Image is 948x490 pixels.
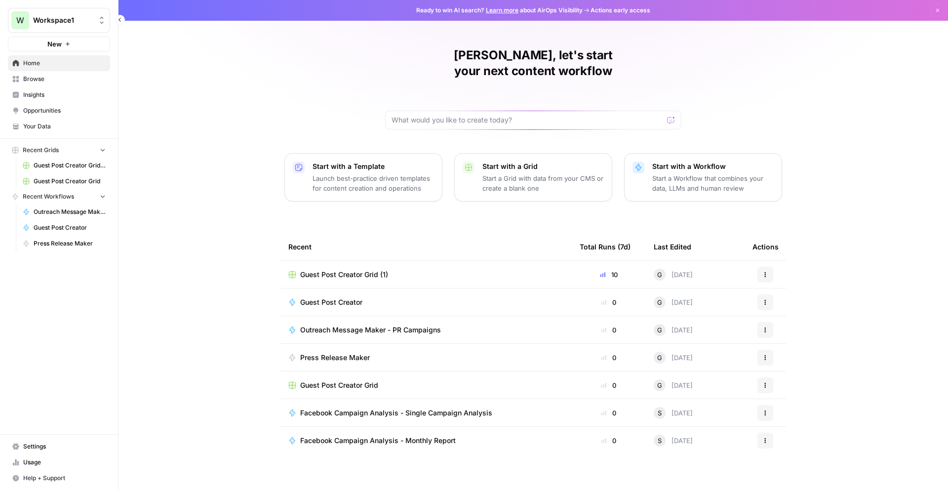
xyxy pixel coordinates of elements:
[752,233,779,260] div: Actions
[34,207,106,216] span: Outreach Message Maker - PR Campaigns
[652,173,774,193] p: Start a Workflow that combines your data, LLMs and human review
[654,324,693,336] div: [DATE]
[18,204,110,220] a: Outreach Message Maker - PR Campaigns
[288,270,564,280] a: Guest Post Creator Grid (1)
[392,115,663,125] input: What would you like to create today?
[300,408,492,418] span: Facebook Campaign Analysis - Single Campaign Analysis
[288,353,564,363] a: Press Release Maker
[486,6,518,14] a: Learn more
[18,220,110,236] a: Guest Post Creator
[23,474,106,483] span: Help + Support
[288,325,564,335] a: Outreach Message Maker - PR Campaigns
[23,59,106,68] span: Home
[654,296,693,308] div: [DATE]
[8,87,110,103] a: Insights
[654,379,693,391] div: [DATE]
[580,325,638,335] div: 0
[591,6,650,15] span: Actions early access
[300,380,378,390] span: Guest Post Creator Grid
[23,192,74,201] span: Recent Workflows
[482,162,604,171] p: Start with a Grid
[8,119,110,134] a: Your Data
[8,189,110,204] button: Recent Workflows
[23,458,106,467] span: Usage
[288,233,564,260] div: Recent
[23,146,59,155] span: Recent Grids
[16,14,24,26] span: W
[300,297,362,307] span: Guest Post Creator
[580,270,638,280] div: 10
[23,442,106,451] span: Settings
[657,297,662,307] span: G
[313,173,434,193] p: Launch best-practice driven templates for content creation and operations
[34,177,106,186] span: Guest Post Creator Grid
[34,223,106,232] span: Guest Post Creator
[8,103,110,119] a: Opportunities
[652,162,774,171] p: Start with a Workflow
[23,75,106,83] span: Browse
[657,325,662,335] span: G
[8,439,110,454] a: Settings
[580,380,638,390] div: 0
[284,153,442,202] button: Start with a TemplateLaunch best-practice driven templates for content creation and operations
[416,6,583,15] span: Ready to win AI search? about AirOps Visibility
[300,270,388,280] span: Guest Post Creator Grid (1)
[288,436,564,446] a: Facebook Campaign Analysis - Monthly Report
[288,380,564,390] a: Guest Post Creator Grid
[580,233,631,260] div: Total Runs (7d)
[34,239,106,248] span: Press Release Maker
[288,408,564,418] a: Facebook Campaign Analysis - Single Campaign Analysis
[8,55,110,71] a: Home
[482,173,604,193] p: Start a Grid with data from your CMS or create a blank one
[658,436,662,446] span: S
[8,8,110,33] button: Workspace: Workspace1
[657,380,662,390] span: G
[8,71,110,87] a: Browse
[580,353,638,363] div: 0
[654,407,693,419] div: [DATE]
[18,236,110,251] a: Press Release Maker
[8,470,110,486] button: Help + Support
[580,436,638,446] div: 0
[654,352,693,364] div: [DATE]
[658,408,662,418] span: S
[300,353,370,363] span: Press Release Maker
[23,90,106,99] span: Insights
[385,47,681,79] h1: [PERSON_NAME], let's start your next content workflow
[18,158,110,173] a: Guest Post Creator Grid (1)
[8,143,110,158] button: Recent Grids
[8,454,110,470] a: Usage
[23,106,106,115] span: Opportunities
[580,297,638,307] div: 0
[47,39,62,49] span: New
[300,325,441,335] span: Outreach Message Maker - PR Campaigns
[313,162,434,171] p: Start with a Template
[34,161,106,170] span: Guest Post Creator Grid (1)
[454,153,612,202] button: Start with a GridStart a Grid with data from your CMS or create a blank one
[18,173,110,189] a: Guest Post Creator Grid
[657,270,662,280] span: G
[33,15,93,25] span: Workspace1
[288,297,564,307] a: Guest Post Creator
[657,353,662,363] span: G
[8,37,110,51] button: New
[23,122,106,131] span: Your Data
[624,153,782,202] button: Start with a WorkflowStart a Workflow that combines your data, LLMs and human review
[654,269,693,281] div: [DATE]
[654,435,693,447] div: [DATE]
[580,408,638,418] div: 0
[300,436,456,446] span: Facebook Campaign Analysis - Monthly Report
[654,233,691,260] div: Last Edited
